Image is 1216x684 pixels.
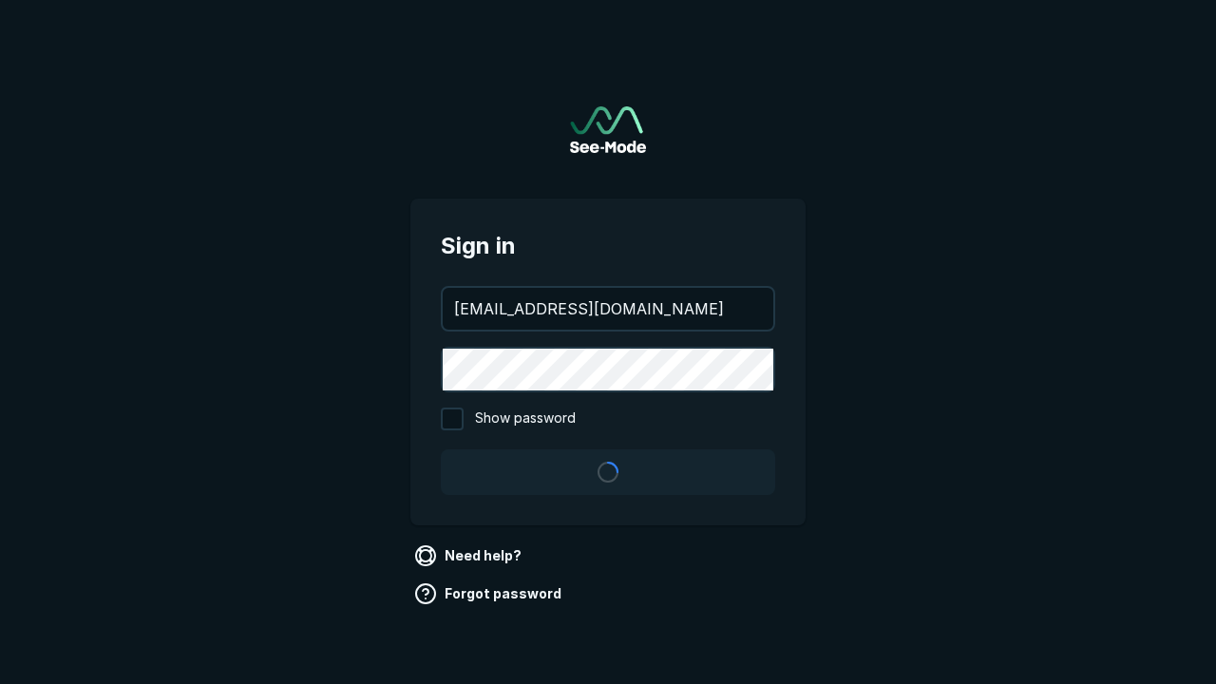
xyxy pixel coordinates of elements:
a: Go to sign in [570,106,646,153]
a: Need help? [410,541,529,571]
img: See-Mode Logo [570,106,646,153]
span: Sign in [441,229,775,263]
a: Forgot password [410,579,569,609]
input: your@email.com [443,288,773,330]
span: Show password [475,408,576,430]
